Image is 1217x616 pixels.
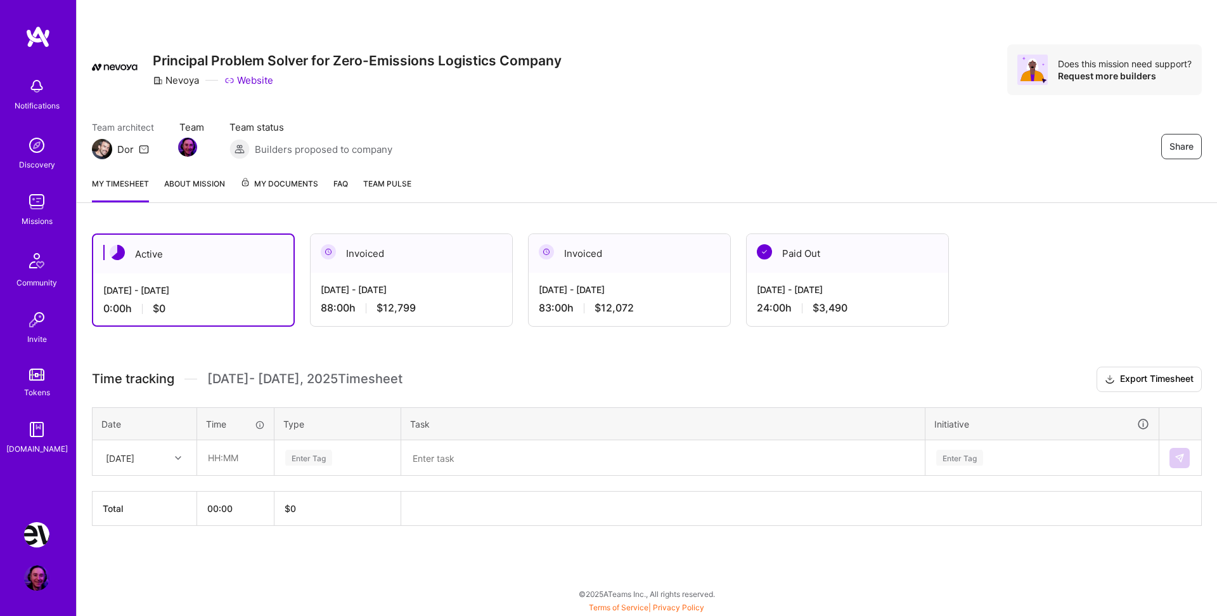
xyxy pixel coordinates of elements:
[1058,58,1192,70] div: Does this mission need support?
[24,565,49,591] img: User Avatar
[164,177,225,202] a: About Mission
[934,417,1150,431] div: Initiative
[377,301,416,315] span: $12,799
[110,245,125,260] img: Active
[25,25,51,48] img: logo
[595,301,634,315] span: $12,072
[24,522,49,547] img: Nevoya: Principal Problem Solver for Zero-Emissions Logistics Company
[240,177,318,202] a: My Documents
[757,283,938,296] div: [DATE] - [DATE]
[93,492,197,526] th: Total
[178,138,197,157] img: Team Member Avatar
[92,121,154,134] span: Team architect
[24,74,49,99] img: bell
[401,407,925,440] th: Task
[529,234,730,273] div: Invoiced
[747,234,948,273] div: Paid Out
[1169,140,1194,153] span: Share
[153,74,199,87] div: Nevoya
[757,244,772,259] img: Paid Out
[229,139,250,159] img: Builders proposed to company
[117,143,134,156] div: Dor
[19,158,55,171] div: Discovery
[15,99,60,112] div: Notifications
[589,603,648,612] a: Terms of Service
[224,74,273,87] a: Website
[757,301,938,315] div: 24:00 h
[229,121,392,134] span: Team status
[363,177,411,202] a: Team Pulse
[539,301,720,315] div: 83:00 h
[92,63,138,71] img: Company Logo
[539,283,720,296] div: [DATE] - [DATE]
[153,302,165,315] span: $0
[321,301,502,315] div: 88:00 h
[813,301,847,315] span: $3,490
[24,417,49,442] img: guide book
[103,302,283,315] div: 0:00 h
[274,407,401,440] th: Type
[93,407,197,440] th: Date
[311,234,512,273] div: Invoiced
[255,143,392,156] span: Builders proposed to company
[24,189,49,214] img: teamwork
[207,371,402,387] span: [DATE] - [DATE] , 2025 Timesheet
[139,144,149,154] i: icon Mail
[285,448,332,468] div: Enter Tag
[179,136,196,158] a: Team Member Avatar
[285,503,296,514] span: $ 0
[21,522,53,547] a: Nevoya: Principal Problem Solver for Zero-Emissions Logistics Company
[93,235,293,273] div: Active
[92,371,174,387] span: Time tracking
[321,283,502,296] div: [DATE] - [DATE]
[24,307,49,332] img: Invite
[22,214,53,228] div: Missions
[92,139,112,159] img: Team Architect
[21,565,53,591] a: User Avatar
[1017,55,1048,85] img: Avatar
[1175,453,1185,463] img: Submit
[27,332,47,346] div: Invite
[333,177,348,202] a: FAQ
[539,244,554,259] img: Invoiced
[106,451,134,464] div: [DATE]
[589,603,704,612] span: |
[1097,367,1202,392] button: Export Timesheet
[153,75,163,86] i: icon CompanyGray
[76,578,1217,610] div: © 2025 ATeams Inc., All rights reserved.
[22,246,52,276] img: Community
[1105,373,1115,386] i: icon Download
[206,417,265,431] div: Time
[29,369,44,381] img: tokens
[24,386,50,399] div: Tokens
[653,603,704,612] a: Privacy Policy
[179,121,204,134] span: Team
[92,177,149,202] a: My timesheet
[16,276,57,289] div: Community
[1161,134,1202,159] button: Share
[153,53,562,69] h3: Principal Problem Solver for Zero-Emissions Logistics Company
[936,448,983,468] div: Enter Tag
[197,492,274,526] th: 00:00
[24,133,49,158] img: discovery
[321,244,336,259] img: Invoiced
[363,179,411,188] span: Team Pulse
[6,442,68,455] div: [DOMAIN_NAME]
[1058,70,1192,82] div: Request more builders
[103,284,283,297] div: [DATE] - [DATE]
[198,441,273,475] input: HH:MM
[175,455,181,461] i: icon Chevron
[240,177,318,191] span: My Documents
